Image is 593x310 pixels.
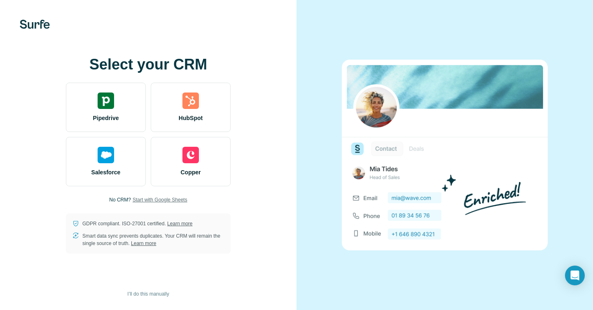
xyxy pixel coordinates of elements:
span: I’ll do this manually [127,290,169,298]
span: HubSpot [179,114,203,122]
img: hubspot's logo [182,93,199,109]
span: Copper [181,168,201,176]
button: Start with Google Sheets [133,196,187,204]
p: GDPR compliant. ISO-27001 certified. [82,220,192,227]
span: Pipedrive [93,114,119,122]
img: pipedrive's logo [98,93,114,109]
div: Open Intercom Messenger [565,266,585,285]
a: Learn more [167,221,192,227]
p: Smart data sync prevents duplicates. Your CRM will remain the single source of truth. [82,232,224,247]
img: copper's logo [182,147,199,163]
h1: Select your CRM [66,56,231,73]
img: Surfe's logo [20,20,50,29]
span: Salesforce [91,168,121,176]
img: none image [342,60,548,250]
p: No CRM? [109,196,131,204]
button: I’ll do this manually [121,288,175,300]
img: salesforce's logo [98,147,114,163]
a: Learn more [131,241,156,246]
